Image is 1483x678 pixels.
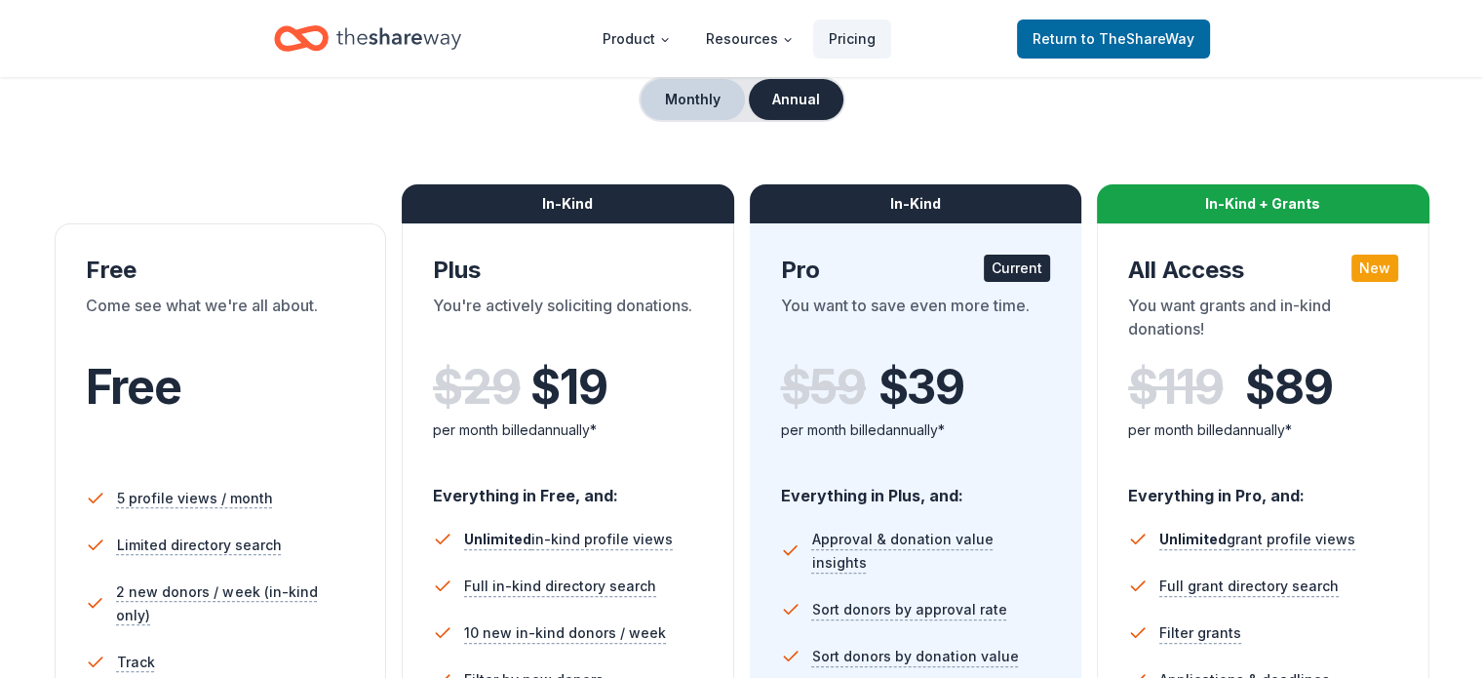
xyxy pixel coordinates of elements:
div: per month billed annually* [433,419,703,442]
span: Track [117,651,155,674]
span: in-kind profile views [464,531,673,547]
div: Everything in Pro, and: [1128,467,1398,508]
a: Pricing [813,20,891,59]
div: Everything in Free, and: [433,467,703,508]
div: In-Kind [402,184,734,223]
div: per month billed annually* [1128,419,1398,442]
div: Pro [781,255,1051,286]
span: Full grant directory search [1159,575,1339,598]
span: Return [1033,27,1194,51]
span: Sort donors by donation value [812,645,1019,668]
div: Plus [433,255,703,286]
span: Full in-kind directory search [464,575,656,598]
span: 5 profile views / month [117,487,273,510]
div: All Access [1128,255,1398,286]
div: New [1351,255,1398,282]
nav: Main [587,16,891,61]
div: You want grants and in-kind donations! [1128,294,1398,348]
div: In-Kind + Grants [1097,184,1429,223]
span: Unlimited [1159,531,1227,547]
button: Monthly [641,79,745,120]
div: Current [984,255,1050,282]
span: 2 new donors / week (in-kind only) [116,580,355,627]
div: Free [86,255,356,286]
span: grant profile views [1159,531,1355,547]
span: $ 39 [878,360,964,415]
span: to TheShareWay [1081,30,1194,47]
div: You're actively soliciting donations. [433,294,703,348]
button: Annual [749,79,843,120]
div: You want to save even more time. [781,294,1051,348]
span: $ 89 [1245,360,1332,415]
button: Resources [690,20,809,59]
a: Returnto TheShareWay [1017,20,1210,59]
button: Product [587,20,686,59]
div: Come see what we're all about. [86,294,356,348]
div: In-Kind [750,184,1082,223]
span: Free [86,358,181,416]
span: Limited directory search [117,534,282,557]
span: Unlimited [464,531,531,547]
a: Home [274,16,461,61]
div: per month billed annually* [781,419,1051,442]
span: $ 19 [530,360,606,415]
span: 10 new in-kind donors / week [464,621,666,645]
span: Sort donors by approval rate [812,598,1007,621]
div: Everything in Plus, and: [781,467,1051,508]
span: Filter grants [1159,621,1241,645]
span: Approval & donation value insights [811,528,1050,575]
